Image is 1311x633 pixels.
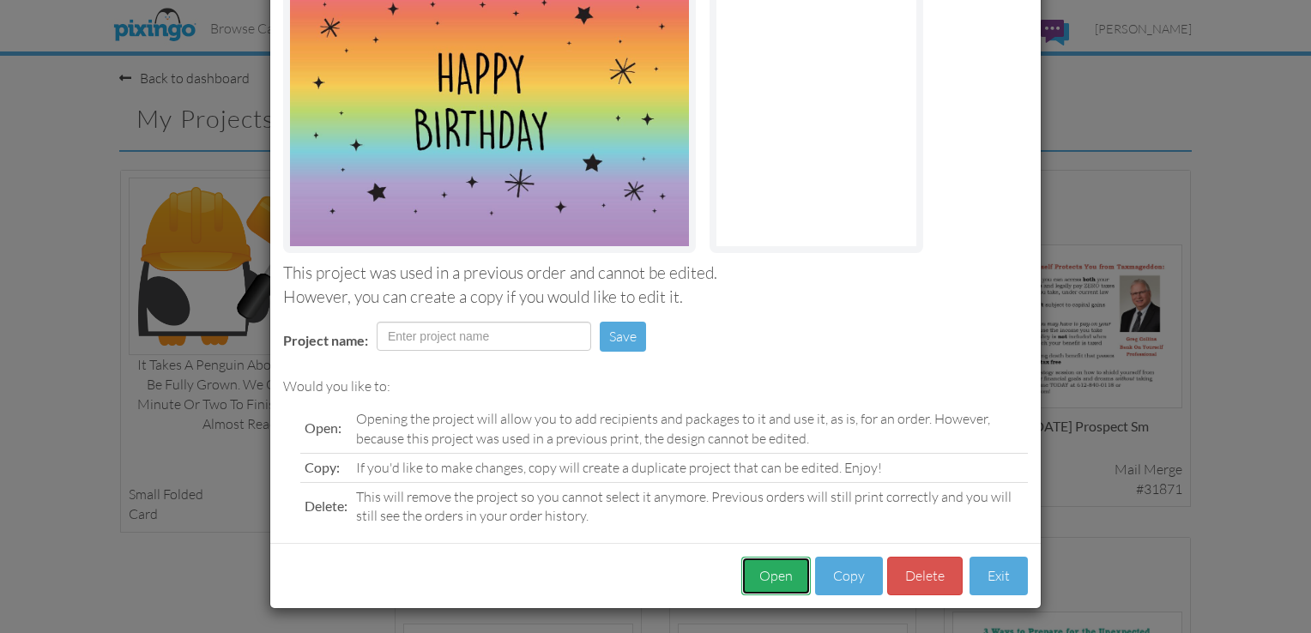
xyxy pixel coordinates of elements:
[600,322,646,352] button: Save
[352,453,1028,482] td: If you'd like to make changes, copy will create a duplicate project that can be edited. Enjoy!
[887,557,963,595] button: Delete
[352,405,1028,453] td: Opening the project will allow you to add recipients and packages to it and use it, as is, for an...
[377,322,591,351] input: Enter project name
[352,482,1028,530] td: This will remove the project so you cannot select it anymore. Previous orders will still print co...
[305,497,347,514] span: Delete:
[305,459,340,475] span: Copy:
[283,331,368,351] label: Project name:
[283,377,1028,396] div: Would you like to:
[815,557,883,595] button: Copy
[283,286,1028,309] div: However, you can create a copy if you would like to edit it.
[970,557,1028,595] button: Exit
[741,557,811,595] button: Open
[305,419,341,436] span: Open:
[283,262,1028,285] div: This project was used in a previous order and cannot be edited.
